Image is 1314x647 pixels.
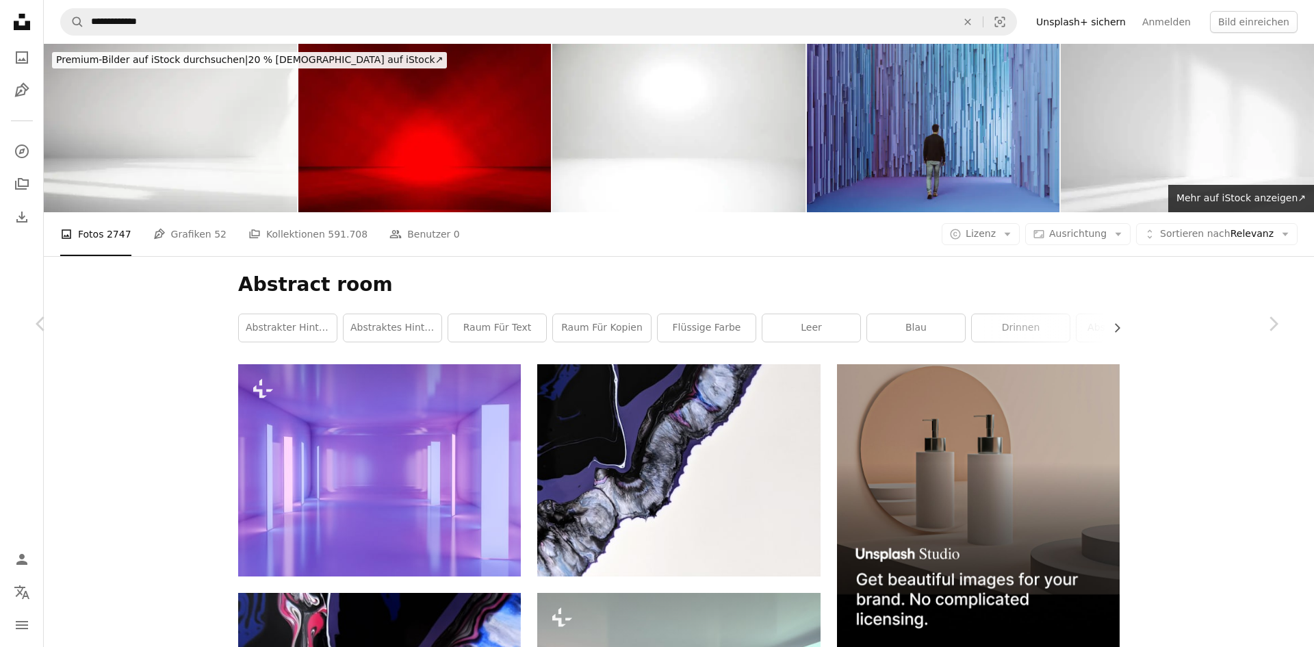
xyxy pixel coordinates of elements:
a: Anmelden [1134,11,1199,33]
img: Abstrakter weißer Studiohintergrund für die Produktpräsentation. Leerer Raum mit Schatten des Fen... [1061,44,1314,212]
a: Raum für Text [448,314,546,342]
img: Weißen abstrakten defokussierten Hintergrund [552,44,806,212]
span: Ausrichtung [1049,228,1107,239]
a: Anmelden / Registrieren [8,546,36,573]
a: Raum für Kopien [553,314,651,342]
button: Löschen [953,9,983,35]
a: leer [762,314,860,342]
button: Liste nach rechts verschieben [1105,314,1120,342]
a: Unsplash+ sichern [1028,11,1134,33]
span: Mehr auf iStock anzeigen ↗ [1176,192,1306,203]
button: Bild einreichen [1210,11,1298,33]
a: abstrakte Farbe [1077,314,1174,342]
span: Premium-Bilder auf iStock durchsuchen | [56,54,248,65]
a: Bisherige Downloads [8,203,36,231]
a: Kollektionen 591.708 [248,212,368,256]
a: Weiter [1232,258,1314,390]
img: Abstrakter moderner Architekturhintergrund, leerer offener Raum. 3D-Rendering [238,364,521,576]
button: Sprache [8,579,36,606]
span: Relevanz [1160,227,1274,241]
a: Entdecken [8,138,36,165]
a: Ein Schwarz-Weiß-Bild von Wasser und Felsen [537,464,820,477]
img: Minimalist Abstract Empty White Room for product presentation [44,44,297,212]
span: Lizenz [966,228,996,239]
a: Grafiken [8,77,36,104]
a: Premium-Bilder auf iStock durchsuchen|20 % [DEMOGRAPHIC_DATA] auf iStock↗ [44,44,455,77]
img: Ein Schwarz-Weiß-Bild von Wasser und Felsen [537,364,820,576]
a: drinnen [972,314,1070,342]
a: Mehr auf iStock anzeigen↗ [1168,185,1314,212]
a: Grafiken 52 [153,212,227,256]
button: Sortieren nachRelevanz [1136,223,1298,245]
span: 0 [454,227,460,242]
span: 52 [214,227,227,242]
span: 591.708 [328,227,368,242]
button: Ausrichtung [1025,223,1131,245]
button: Unsplash suchen [61,9,84,35]
a: Abstrakter moderner Architekturhintergrund, leerer offener Raum. 3D-Rendering [238,464,521,477]
a: blau [867,314,965,342]
button: Visuelle Suche [983,9,1016,35]
button: Menü [8,611,36,639]
button: Lizenz [942,223,1020,245]
form: Finden Sie Bildmaterial auf der ganzen Webseite [60,8,1017,36]
img: file-1715714113747-b8b0561c490eimage [837,364,1120,647]
img: Junger Mann, der in abstrakter VR-Umgebung läuft [807,44,1060,212]
a: Kollektionen [8,170,36,198]
a: abstraktes hintergrundbild [344,314,441,342]
a: abstrakter hintergrund [239,314,337,342]
span: Sortieren nach [1160,228,1231,239]
a: flüssige Farbe [658,314,756,342]
a: Benutzer 0 [389,212,460,256]
img: Wall interior background, studio and backdrops show products.with shadow from window color red . ... [298,44,552,212]
h1: Abstract room [238,272,1120,297]
span: 20 % [DEMOGRAPHIC_DATA] auf iStock ↗ [56,54,443,65]
a: Fotos [8,44,36,71]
